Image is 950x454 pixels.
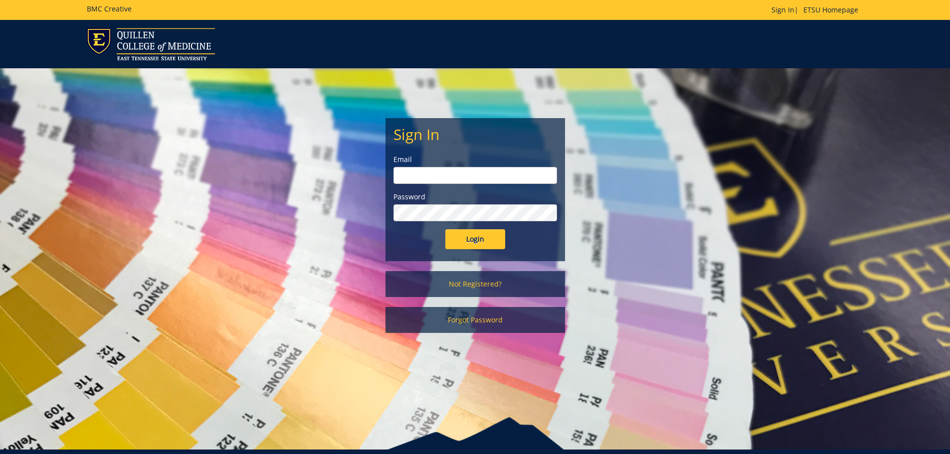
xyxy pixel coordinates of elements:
a: Sign In [771,5,794,14]
a: ETSU Homepage [798,5,863,14]
label: Password [393,192,557,202]
h2: Sign In [393,126,557,143]
p: | [771,5,863,15]
h5: BMC Creative [87,5,132,12]
img: ETSU logo [87,28,215,60]
label: Email [393,154,557,164]
input: Login [445,229,505,249]
a: Not Registered? [385,271,565,297]
a: Forgot Password [385,307,565,333]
